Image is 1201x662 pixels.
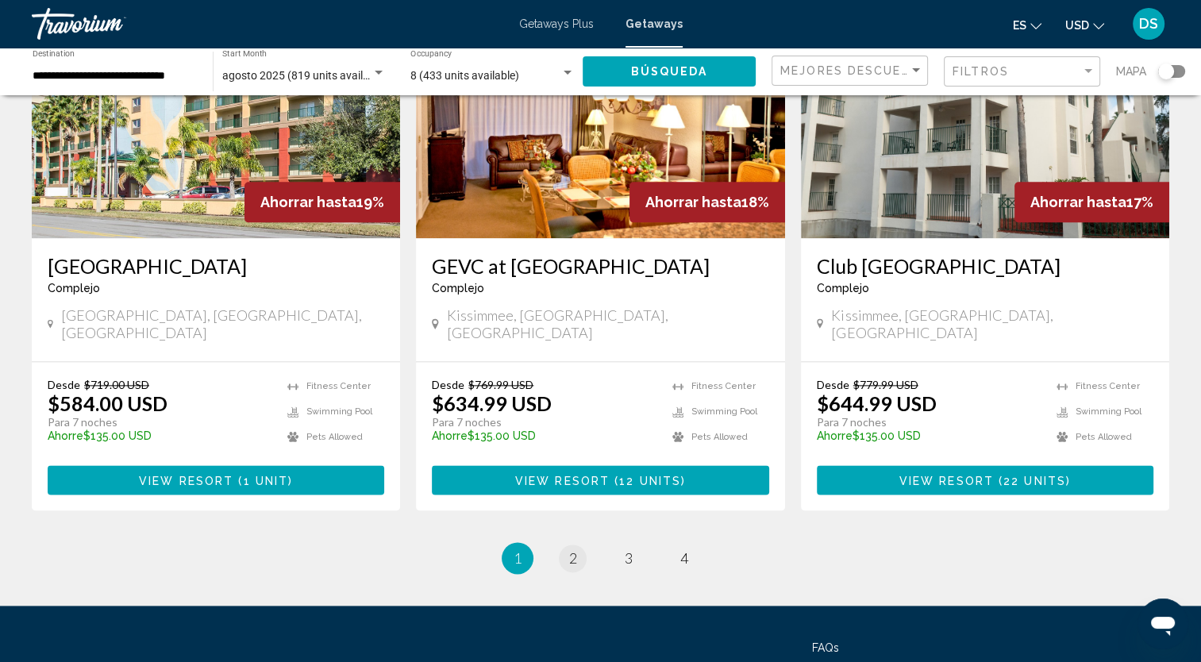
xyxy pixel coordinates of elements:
[780,64,940,77] span: Mejores descuentos
[610,474,686,487] span: ( )
[1128,7,1169,40] button: User Menu
[629,182,785,222] div: 18%
[953,65,1009,78] span: Filtros
[817,282,869,294] span: Complejo
[48,429,83,442] span: Ahorre
[1014,182,1169,222] div: 17%
[944,56,1100,88] button: Filter
[48,391,167,415] p: $584.00 USD
[691,406,757,417] span: Swimming Pool
[432,282,484,294] span: Complejo
[61,306,384,341] span: [GEOGRAPHIC_DATA], [GEOGRAPHIC_DATA], [GEOGRAPHIC_DATA]
[853,378,918,391] span: $779.99 USD
[48,465,384,495] button: View Resort(1 unit)
[514,549,522,567] span: 1
[817,465,1153,495] button: View Resort(22 units)
[1013,13,1041,37] button: Change language
[1076,406,1141,417] span: Swimming Pool
[631,66,708,79] span: Búsqueda
[583,56,756,86] button: Búsqueda
[1076,432,1132,442] span: Pets Allowed
[233,474,293,487] span: ( )
[619,474,681,487] span: 12 units
[48,378,80,391] span: Desde
[410,69,519,82] span: 8 (433 units available)
[994,474,1071,487] span: ( )
[1003,474,1066,487] span: 22 units
[1137,598,1188,649] iframe: Button to launch messaging window
[306,381,371,391] span: Fitness Center
[1076,381,1140,391] span: Fitness Center
[691,381,756,391] span: Fitness Center
[432,378,464,391] span: Desde
[32,542,1169,574] ul: Pagination
[780,64,923,78] mat-select: Sort by
[817,254,1153,278] a: Club [GEOGRAPHIC_DATA]
[691,432,748,442] span: Pets Allowed
[812,641,839,654] a: FAQs
[306,432,363,442] span: Pets Allowed
[222,69,387,82] span: agosto 2025 (819 units available)
[680,549,688,567] span: 4
[569,549,577,567] span: 2
[447,306,769,341] span: Kissimmee, [GEOGRAPHIC_DATA], [GEOGRAPHIC_DATA]
[48,415,271,429] p: Para 7 noches
[625,549,633,567] span: 3
[432,254,768,278] a: GEVC at [GEOGRAPHIC_DATA]
[468,378,533,391] span: $769.99 USD
[1065,19,1089,32] span: USD
[243,474,288,487] span: 1 unit
[84,378,149,391] span: $719.00 USD
[1013,19,1026,32] span: es
[432,429,468,442] span: Ahorre
[32,8,503,40] a: Travorium
[244,182,400,222] div: 19%
[817,391,937,415] p: $644.99 USD
[817,415,1041,429] p: Para 7 noches
[1139,16,1158,32] span: DS
[1030,194,1126,210] span: Ahorrar hasta
[48,282,100,294] span: Complejo
[48,254,384,278] a: [GEOGRAPHIC_DATA]
[432,465,768,495] button: View Resort(12 units)
[432,429,656,442] p: $135.00 USD
[645,194,741,210] span: Ahorrar hasta
[519,17,594,30] a: Getaways Plus
[432,391,552,415] p: $634.99 USD
[817,378,849,391] span: Desde
[1065,13,1104,37] button: Change currency
[306,406,372,417] span: Swimming Pool
[899,474,994,487] span: View Resort
[1116,60,1146,83] span: Mapa
[260,194,356,210] span: Ahorrar hasta
[817,429,853,442] span: Ahorre
[817,429,1041,442] p: $135.00 USD
[139,474,233,487] span: View Resort
[831,306,1153,341] span: Kissimmee, [GEOGRAPHIC_DATA], [GEOGRAPHIC_DATA]
[515,474,610,487] span: View Resort
[432,415,656,429] p: Para 7 noches
[626,17,683,30] a: Getaways
[48,429,271,442] p: $135.00 USD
